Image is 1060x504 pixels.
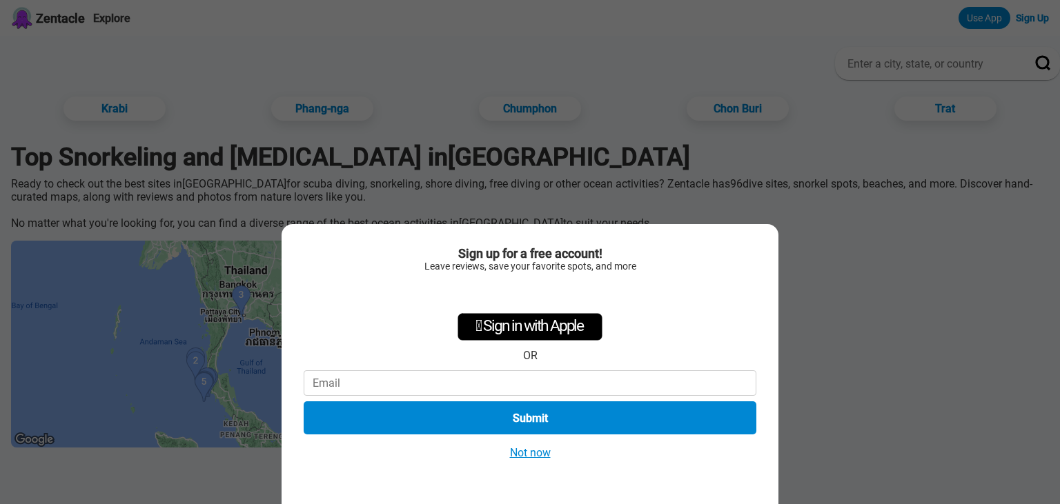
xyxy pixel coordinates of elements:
[304,401,756,434] button: Submit
[304,370,756,396] input: Email
[523,349,538,362] div: OR
[469,279,592,309] div: Accedi con Google. Si apre in una nuova scheda
[462,279,599,309] iframe: Pulsante Accedi con Google
[304,246,756,261] div: Sign up for a free account!
[776,14,1046,221] iframe: Finestra di dialogo Accedi con Google
[458,313,602,341] div: Sign in with Apple
[304,261,756,272] div: Leave reviews, save your favorite spots, and more
[506,445,555,460] button: Not now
